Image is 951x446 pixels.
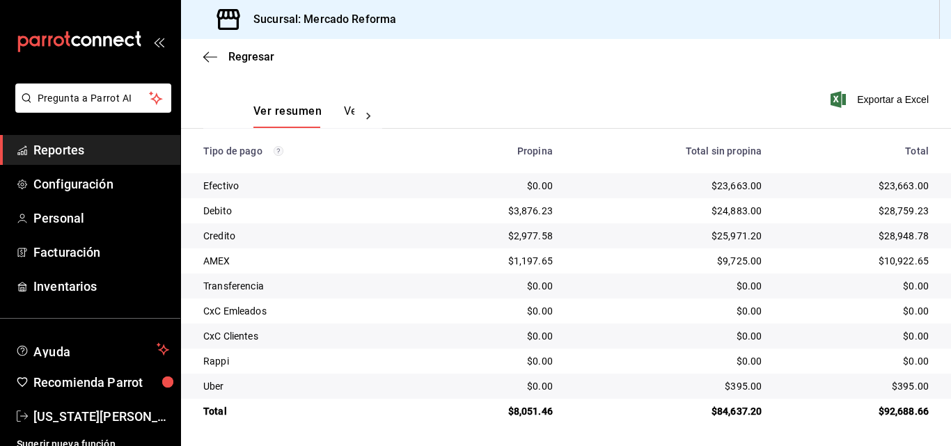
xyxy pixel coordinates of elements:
div: $28,948.78 [784,229,929,243]
span: Recomienda Parrot [33,373,169,392]
div: Debito [203,204,410,218]
div: Transferencia [203,279,410,293]
div: $24,883.00 [575,204,762,218]
div: CxC Clientes [203,329,410,343]
div: Uber [203,379,410,393]
div: Total sin propina [575,145,762,157]
button: Ver resumen [253,104,322,128]
div: Total [203,404,410,418]
span: [US_STATE][PERSON_NAME] [33,407,169,426]
button: open_drawer_menu [153,36,164,47]
div: $0.00 [575,279,762,293]
span: Inventarios [33,277,169,296]
div: Credito [203,229,410,243]
div: $0.00 [784,354,929,368]
button: Regresar [203,50,274,63]
div: Efectivo [203,179,410,193]
div: Rappi [203,354,410,368]
div: $0.00 [575,304,762,318]
button: Exportar a Excel [833,91,929,108]
span: Pregunta a Parrot AI [38,91,150,106]
span: Personal [33,209,169,228]
div: Total [784,145,929,157]
span: Facturación [33,243,169,262]
div: $0.00 [575,329,762,343]
div: $0.00 [432,379,552,393]
span: Reportes [33,141,169,159]
div: $0.00 [432,179,552,193]
button: Pregunta a Parrot AI [15,83,171,113]
div: $8,051.46 [432,404,552,418]
div: $25,971.20 [575,229,762,243]
div: $395.00 [575,379,762,393]
div: Propina [432,145,552,157]
div: navigation tabs [253,104,354,128]
div: $23,663.00 [784,179,929,193]
div: $84,637.20 [575,404,762,418]
span: Ayuda [33,341,151,358]
div: $0.00 [432,354,552,368]
div: $9,725.00 [575,254,762,268]
div: $23,663.00 [575,179,762,193]
div: CxC Emleados [203,304,410,318]
div: $0.00 [784,329,929,343]
span: Configuración [33,175,169,193]
div: $10,922.65 [784,254,929,268]
div: Tipo de pago [203,145,410,157]
div: $395.00 [784,379,929,393]
div: AMEX [203,254,410,268]
div: $28,759.23 [784,204,929,218]
div: $0.00 [784,279,929,293]
h3: Sucursal: Mercado Reforma [242,11,396,28]
span: Regresar [228,50,274,63]
a: Pregunta a Parrot AI [10,101,171,116]
div: $0.00 [784,304,929,318]
div: $0.00 [575,354,762,368]
div: $0.00 [432,279,552,293]
div: $0.00 [432,329,552,343]
svg: Los pagos realizados con Pay y otras terminales son montos brutos. [274,146,283,156]
div: $3,876.23 [432,204,552,218]
button: Ver pagos [344,104,396,128]
div: $2,977.58 [432,229,552,243]
div: $0.00 [432,304,552,318]
div: $92,688.66 [784,404,929,418]
div: $1,197.65 [432,254,552,268]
